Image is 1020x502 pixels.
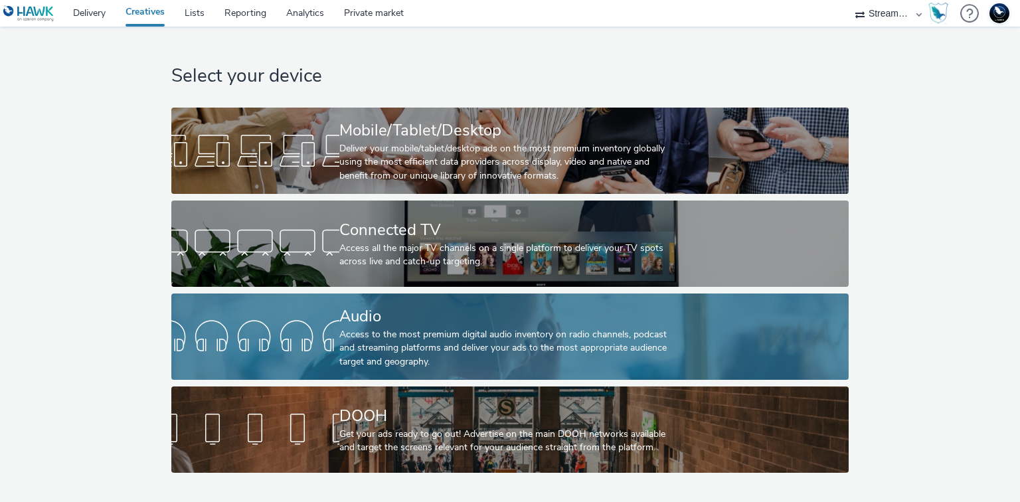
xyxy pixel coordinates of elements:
[3,5,54,22] img: undefined Logo
[928,3,954,24] a: Hawk Academy
[339,218,675,242] div: Connected TV
[989,3,1009,23] img: Support Hawk
[339,404,675,428] div: DOOH
[171,201,848,287] a: Connected TVAccess all the major TV channels on a single platform to deliver your TV spots across...
[339,428,675,455] div: Get your ads ready to go out! Advertise on the main DOOH networks available and target the screen...
[339,242,675,269] div: Access all the major TV channels on a single platform to deliver your TV spots across live and ca...
[171,386,848,473] a: DOOHGet your ads ready to go out! Advertise on the main DOOH networks available and target the sc...
[339,119,675,142] div: Mobile/Tablet/Desktop
[928,3,948,24] img: Hawk Academy
[171,108,848,194] a: Mobile/Tablet/DesktopDeliver your mobile/tablet/desktop ads on the most premium inventory globall...
[171,64,848,89] h1: Select your device
[171,293,848,380] a: AudioAccess to the most premium digital audio inventory on radio channels, podcast and streaming ...
[339,305,675,328] div: Audio
[339,328,675,369] div: Access to the most premium digital audio inventory on radio channels, podcast and streaming platf...
[339,142,675,183] div: Deliver your mobile/tablet/desktop ads on the most premium inventory globally using the most effi...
